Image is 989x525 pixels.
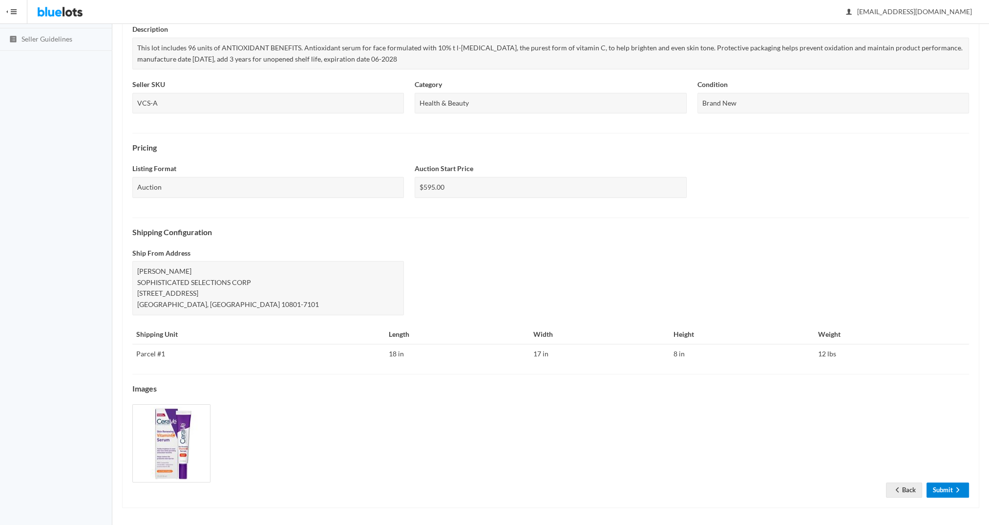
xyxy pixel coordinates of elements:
[132,261,404,315] div: [PERSON_NAME] SOPHISTICATED SELECTIONS CORP [STREET_ADDRESS] [GEOGRAPHIC_DATA], [GEOGRAPHIC_DATA]...
[844,8,854,17] ion-icon: person
[892,486,902,495] ion-icon: arrow back
[886,482,922,498] a: arrow backBack
[384,344,529,364] td: 18 in
[132,384,969,393] h4: Images
[415,177,686,198] div: $595.00
[132,93,404,114] div: VCS-A
[132,404,210,482] img: 4dc2cde1-845d-4c28-b23c-3c4d1f12eeb8-1754632404.jpg
[132,228,969,237] h4: Shipping Configuration
[132,177,404,198] div: Auction
[415,79,442,90] label: Category
[846,7,972,16] span: [EMAIL_ADDRESS][DOMAIN_NAME]
[697,93,969,114] div: Brand New
[529,344,669,364] td: 17 in
[697,79,728,90] label: Condition
[132,325,384,345] th: Shipping Unit
[814,344,969,364] td: 12 lbs
[132,38,969,69] div: This lot includes 96 units of ANTIOXIDANT BENEFITS. Antioxidant serum for face formulated with 10...
[132,79,165,90] label: Seller SKU
[953,486,963,495] ion-icon: arrow forward
[132,24,168,35] label: Description
[132,248,190,259] label: Ship From Address
[669,325,814,345] th: Height
[8,35,18,44] ion-icon: list box
[384,325,529,345] th: Length
[669,344,814,364] td: 8 in
[529,325,669,345] th: Width
[132,143,969,152] h4: Pricing
[132,344,384,364] td: Parcel #1
[926,482,969,498] a: Submitarrow forward
[415,93,686,114] div: Health & Beauty
[132,163,176,175] label: Listing Format
[415,163,473,175] label: Auction Start Price
[814,325,969,345] th: Weight
[21,35,72,43] span: Seller Guidelines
